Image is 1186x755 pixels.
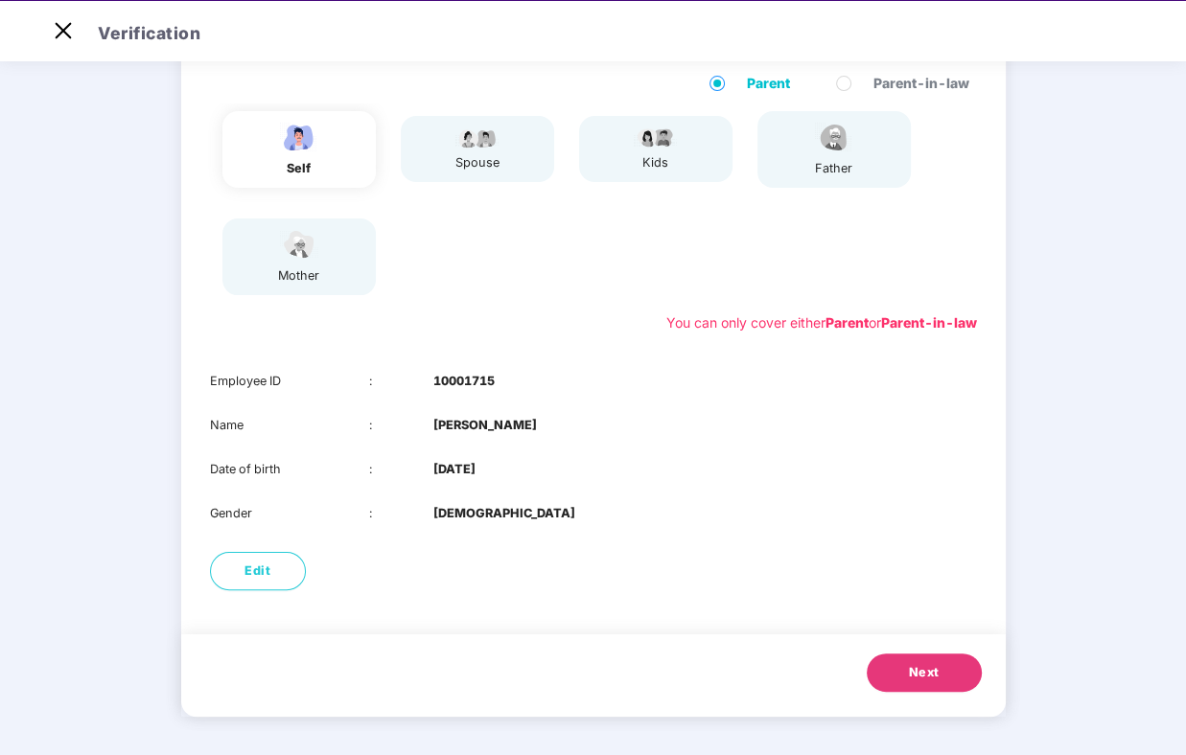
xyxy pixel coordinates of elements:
b: Parent-in-law [881,314,977,331]
b: [DEMOGRAPHIC_DATA] [433,504,575,523]
span: Edit [244,561,270,581]
div: Date of birth [210,460,370,479]
div: : [369,460,433,479]
div: You can only cover either or [666,312,977,333]
div: self [275,159,323,178]
button: Edit [210,552,306,590]
span: Parent-in-law [866,73,977,94]
span: Parent [739,73,798,94]
span: Next [909,663,940,682]
div: father [810,159,858,178]
div: : [369,504,433,523]
b: Parent [826,314,869,331]
b: [PERSON_NAME] [433,416,537,435]
div: spouse [453,153,501,172]
div: : [369,416,433,435]
img: svg+xml;base64,PHN2ZyB4bWxucz0iaHR0cDovL3d3dy53My5vcmcvMjAwMC9zdmciIHdpZHRoPSI1NCIgaGVpZ2h0PSIzOC... [275,228,323,262]
img: svg+xml;base64,PHN2ZyB4bWxucz0iaHR0cDovL3d3dy53My5vcmcvMjAwMC9zdmciIHdpZHRoPSI5Ny44OTciIGhlaWdodD... [453,126,501,149]
div: Employee ID [210,372,370,391]
div: Name [210,416,370,435]
div: mother [275,266,323,286]
button: Next [867,653,982,692]
div: : [369,372,433,391]
b: [DATE] [433,460,476,479]
b: 10001715 [433,372,495,391]
img: svg+xml;base64,PHN2ZyB4bWxucz0iaHR0cDovL3d3dy53My5vcmcvMjAwMC9zdmciIHdpZHRoPSI3OS4wMzciIGhlaWdodD... [632,126,680,149]
div: kids [632,153,680,172]
img: svg+xml;base64,PHN2ZyBpZD0iRmF0aGVyX2ljb24iIHhtbG5zPSJodHRwOi8vd3d3LnczLm9yZy8yMDAwL3N2ZyIgeG1sbn... [810,121,858,154]
img: svg+xml;base64,PHN2ZyBpZD0iRW1wbG95ZWVfbWFsZSIgeG1sbnM9Imh0dHA6Ly93d3cudzMub3JnLzIwMDAvc3ZnIiB3aW... [275,121,323,154]
div: Gender [210,504,370,523]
